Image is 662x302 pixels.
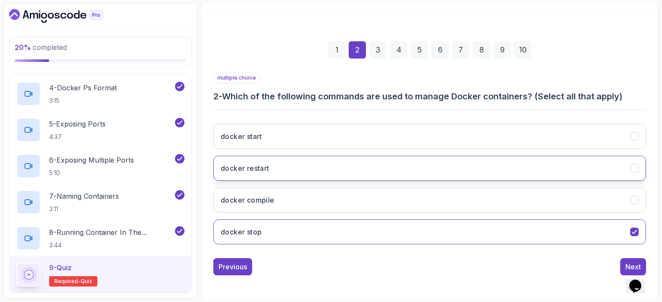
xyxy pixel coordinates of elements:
[49,262,72,273] p: 9 - Quiz
[514,41,531,59] div: 10
[625,262,641,272] div: Next
[221,163,269,173] h3: docker restart
[221,131,262,142] h3: docker start
[473,41,490,59] div: 8
[16,154,184,178] button: 6-Exposing Multiple Ports5:10
[213,219,646,244] button: docker stop
[49,133,106,141] p: 4:37
[390,41,407,59] div: 4
[16,190,184,214] button: 7-Naming Containers3:11
[213,258,252,275] button: Previous
[213,72,260,83] p: multiple choice
[452,41,469,59] div: 7
[213,124,646,149] button: docker start
[620,258,646,275] button: Next
[15,43,67,52] span: completed
[349,41,366,59] div: 2
[16,226,184,250] button: 8-Running Container In The Background3:44
[49,205,119,213] p: 3:11
[431,41,449,59] div: 6
[49,241,173,250] p: 3:44
[16,118,184,142] button: 5-Exposing Ports4:37
[493,41,511,59] div: 9
[15,43,31,52] span: 20 %
[219,262,247,272] div: Previous
[81,278,92,285] span: quiz
[213,156,646,181] button: docker restart
[49,191,119,201] p: 7 - Naming Containers
[626,268,653,293] iframe: chat widget
[49,119,106,129] p: 5 - Exposing Ports
[328,41,345,59] div: 1
[16,262,184,287] button: 9-QuizRequired-quiz
[411,41,428,59] div: 5
[9,9,123,23] a: Dashboard
[213,90,646,102] h3: 2 - Which of the following commands are used to manage Docker containers? (Select all that apply)
[49,169,134,177] p: 5:10
[49,96,117,105] p: 3:15
[49,155,134,165] p: 6 - Exposing Multiple Ports
[49,83,117,93] p: 4 - Docker Ps Format
[49,227,173,237] p: 8 - Running Container In The Background
[54,278,81,285] span: Required-
[213,188,646,213] button: docker compile
[221,227,262,237] h3: docker stop
[369,41,387,59] div: 3
[16,82,184,106] button: 4-Docker Ps Format3:15
[221,195,275,205] h3: docker compile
